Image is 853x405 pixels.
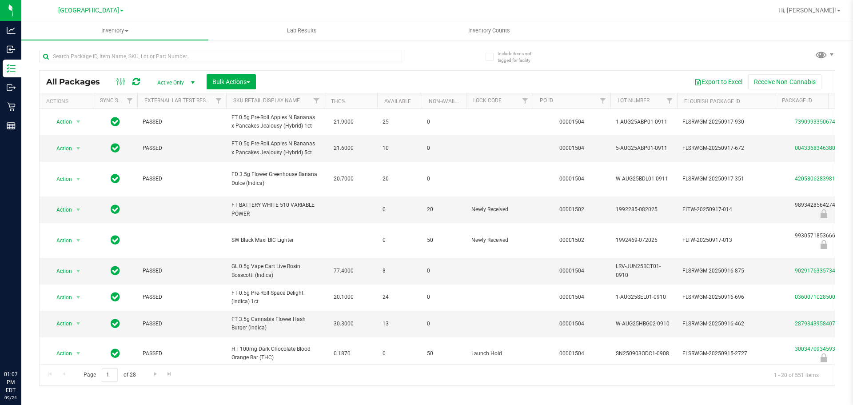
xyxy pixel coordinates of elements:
[559,237,584,243] a: 00001502
[795,346,845,352] a: 3003470934593683
[231,289,319,306] span: FT 0.5g Pre-Roll Space Delight (Indica) 1ct
[383,236,416,245] span: 0
[329,347,355,360] span: 0.1870
[212,78,250,85] span: Bulk Actions
[7,102,16,111] inline-svg: Retail
[48,265,72,277] span: Action
[429,98,468,104] a: Non-Available
[518,93,533,108] a: Filter
[616,205,672,214] span: 1992285-082025
[682,293,769,301] span: FLSRWGM-20250916-696
[383,320,416,328] span: 13
[143,349,221,358] span: PASSED
[4,394,17,401] p: 09/24
[46,98,89,104] div: Actions
[559,176,584,182] a: 00001504
[58,7,119,14] span: [GEOGRAPHIC_DATA]
[48,234,72,247] span: Action
[559,350,584,357] a: 00001504
[767,368,826,381] span: 1 - 20 of 551 items
[144,97,214,104] a: External Lab Test Result
[111,291,120,303] span: In Sync
[231,262,319,279] span: GL 0.5g Vape Cart Live Rosin Bosscotti (Indica)
[559,294,584,300] a: 00001504
[111,317,120,330] span: In Sync
[795,294,845,300] a: 0360071028500179
[7,64,16,73] inline-svg: Inventory
[540,97,553,104] a: PO ID
[456,27,522,35] span: Inventory Counts
[795,321,845,327] a: 2879343958407198
[329,116,358,128] span: 21.9000
[111,172,120,185] span: In Sync
[7,121,16,130] inline-svg: Reports
[616,118,672,126] span: 1-AUG25ABP01-0911
[143,320,221,328] span: PASSED
[4,370,17,394] p: 01:07 PM EDT
[616,349,672,358] span: SN250903ODC1-0908
[383,205,416,214] span: 0
[682,205,769,214] span: FLTW-20250917-014
[208,21,395,40] a: Lab Results
[329,317,358,330] span: 30.3000
[427,293,461,301] span: 0
[149,368,162,380] a: Go to the next page
[73,347,84,360] span: select
[682,320,769,328] span: FLSRWGM-20250916-462
[748,74,821,89] button: Receive Non-Cannabis
[207,74,256,89] button: Bulk Actions
[21,27,208,35] span: Inventory
[795,176,845,182] a: 4205806283981138
[111,203,120,216] span: In Sync
[211,93,226,108] a: Filter
[427,118,461,126] span: 0
[275,27,329,35] span: Lab Results
[143,267,221,275] span: PASSED
[616,320,672,328] span: W-AUG25HBG02-0910
[111,234,120,246] span: In Sync
[231,140,319,156] span: FT 0.5g Pre-Roll Apples N Bananas x Pancakes Jealousy (Hybrid) 5ct
[329,172,358,185] span: 20.7000
[231,113,319,130] span: FT 0.5g Pre-Roll Apples N Bananas x Pancakes Jealousy (Hybrid) 1ct
[21,21,208,40] a: Inventory
[7,26,16,35] inline-svg: Analytics
[471,205,527,214] span: Newly Received
[329,142,358,155] span: 21.6000
[427,349,461,358] span: 50
[73,142,84,155] span: select
[48,116,72,128] span: Action
[616,236,672,245] span: 1992469-072025
[795,268,845,274] a: 9029176335734232
[143,175,221,183] span: PASSED
[329,265,358,277] span: 77.4000
[782,97,812,104] a: Package ID
[682,349,769,358] span: FLSRWGM-20250915-2727
[48,142,72,155] span: Action
[616,175,672,183] span: W-AUG25BDL01-0911
[559,321,584,327] a: 00001504
[163,368,176,380] a: Go to the last page
[383,118,416,126] span: 25
[383,267,416,275] span: 8
[143,293,221,301] span: PASSED
[427,320,461,328] span: 0
[384,98,411,104] a: Available
[143,144,221,152] span: PASSED
[123,93,137,108] a: Filter
[616,144,672,152] span: 5-AUG25ABP01-0911
[498,50,542,64] span: Include items not tagged for facility
[682,236,769,245] span: FLTW-20250917-013
[395,21,582,40] a: Inventory Counts
[233,97,300,104] a: Sku Retail Display Name
[616,262,672,279] span: LRV-JUN25BCT01-0910
[100,97,134,104] a: Sync Status
[662,93,677,108] a: Filter
[473,97,502,104] a: Lock Code
[231,201,319,218] span: FT BATTERY WHITE 510 VARIABLE POWER
[427,236,461,245] span: 50
[329,291,358,304] span: 20.1000
[618,97,650,104] a: Lot Number
[682,144,769,152] span: FLSRWGM-20250917-672
[778,7,836,14] span: Hi, [PERSON_NAME]!
[73,265,84,277] span: select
